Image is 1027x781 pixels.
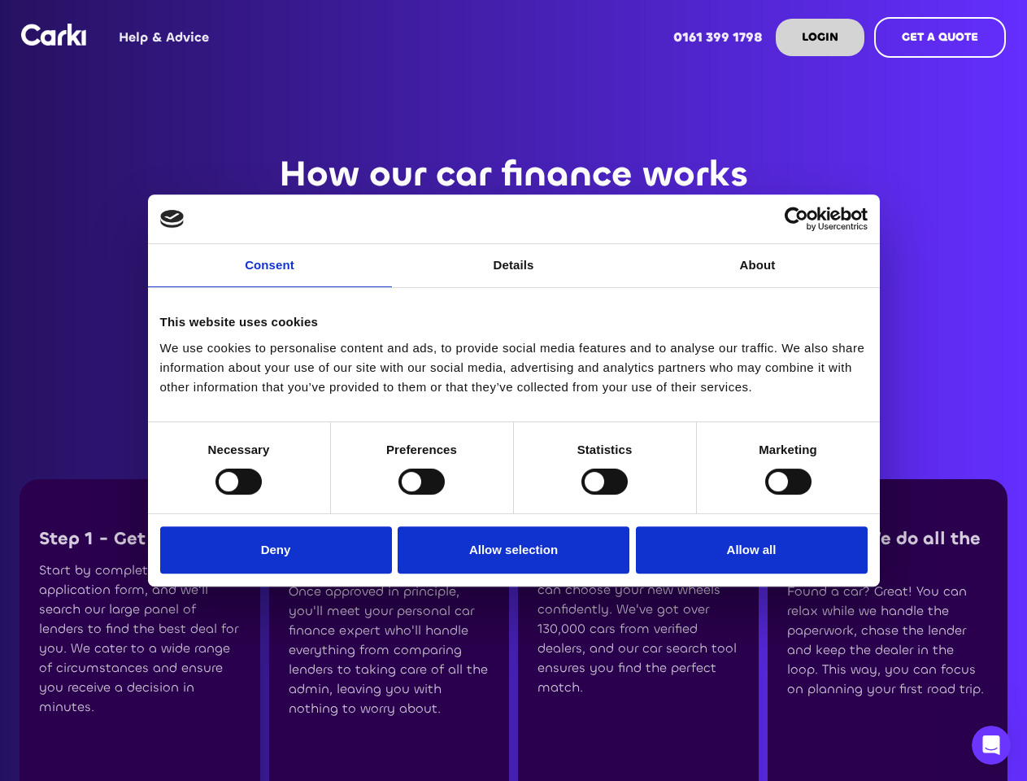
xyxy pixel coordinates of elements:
a: GET A QUOTE [874,17,1006,58]
strong: GET A QUOTE [902,29,978,45]
strong: Statistics [577,443,633,456]
a: About [636,244,880,287]
button: Allow selection [398,526,629,574]
a: 0161 399 1798 [660,6,776,69]
a: Usercentrics Cookiebot - opens in a new window [725,207,868,231]
p: Step 1 - Get a quote [39,528,241,549]
img: logo [160,210,185,228]
a: LOGIN [776,19,864,56]
div: Once approved in principle, you'll meet your personal car finance expert who'll handle everything... [289,582,490,718]
strong: Necessary [208,443,270,456]
p: Step 4 - We do all the checks [787,528,989,571]
iframe: Intercom live chat [972,726,1011,765]
div: This website uses cookies [160,312,868,332]
div: We use cookies to personalise content and ads, to provide social media features and to analyse ou... [160,338,868,397]
strong: 0161 399 1798 [673,28,763,46]
img: Logo [21,24,86,46]
a: Help & Advice [106,6,222,69]
strong: Preferences [386,443,457,456]
button: Allow all [636,526,868,574]
div: Start by completing our application form, and we'll search our large panel of lenders to find the... [39,561,241,717]
div: With your finance in place, you can choose your new wheels confidently. We've got over 130,000 ca... [537,561,739,697]
a: Details [392,244,636,287]
strong: Marketing [759,443,817,456]
a: home [21,24,86,46]
strong: LOGIN [802,29,838,45]
div: Found a car? Great! You can relax while we handle the paperwork, chase the lender and keep the de... [787,582,989,699]
button: Deny [160,526,392,574]
a: Consent [148,244,392,287]
h3: How our car finance works [279,150,748,200]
